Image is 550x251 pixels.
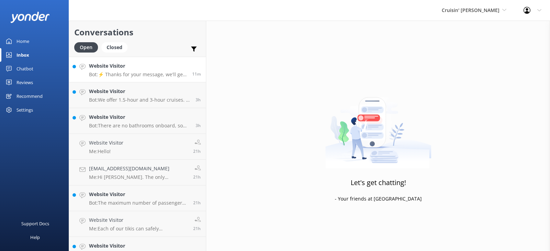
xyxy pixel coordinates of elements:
a: Closed [101,43,131,51]
div: Recommend [16,89,43,103]
p: Bot: We offer 1.5-hour and 3-hour cruises. If you want to extend your cruise, please call [PHONE_... [89,97,190,103]
img: artwork of a man stealing a conversation from at giant smartphone [325,83,431,169]
a: Website VisitorBot:There are no bathrooms onboard, so we recommend planning accordingly.3h [69,108,206,134]
div: Help [30,230,40,244]
span: Aug 31 2025 09:11am (UTC -05:00) America/Cancun [196,123,201,128]
h4: Website Visitor [89,62,187,70]
h4: Website Visitor [89,139,123,147]
p: Bot: The maximum number of passengers per trip is six. [89,200,188,206]
span: Aug 30 2025 03:41pm (UTC -05:00) America/Cancun [193,174,201,180]
p: Bot: There are no bathrooms onboard, so we recommend planning accordingly. [89,123,190,129]
a: [EMAIL_ADDRESS][DOMAIN_NAME]Me:Hi [PERSON_NAME]. The only availability for [DATE] will be at 9pm.... [69,160,206,185]
p: Bot: ⚡ Thanks for your message, we'll get back to you as soon as we can. You're also welcome to k... [89,71,187,78]
div: Reviews [16,76,33,89]
div: Closed [101,42,128,53]
p: - Your friends at [GEOGRAPHIC_DATA] [335,195,422,203]
h4: Website Visitor [89,113,190,121]
p: Me: Each of our tikis can safely accommodate six passengers. For group sizes 7-12, we offer a two... [89,226,188,232]
span: Aug 30 2025 03:40pm (UTC -05:00) America/Cancun [193,226,201,231]
p: Me: Hi [PERSON_NAME]. The only availability for [DATE] will be at 9pm. If interested, please give... [89,174,188,180]
span: Aug 30 2025 03:40pm (UTC -05:00) America/Cancun [193,200,201,206]
img: yonder-white-logo.png [10,12,50,23]
a: Website VisitorBot:⚡ Thanks for your message, we'll get back to you as soon as we can. You're als... [69,57,206,82]
h4: Website Visitor [89,191,188,198]
h4: Website Visitor [89,88,190,95]
a: Website VisitorBot:The maximum number of passengers per trip is six.21h [69,185,206,211]
div: Home [16,34,29,48]
h2: Conversations [74,26,201,39]
a: Website VisitorMe:Hello!21h [69,134,206,160]
a: Website VisitorBot:We offer 1.5-hour and 3-hour cruises. If you want to extend your cruise, pleas... [69,82,206,108]
span: Cruisin' [PERSON_NAME] [442,7,499,13]
div: Settings [16,103,33,117]
span: Aug 31 2025 12:47pm (UTC -05:00) America/Cancun [192,71,201,77]
h4: Website Visitor [89,242,191,250]
a: Website VisitorMe:Each of our tikis can safely accommodate six passengers. For group sizes 7-12, ... [69,211,206,237]
span: Aug 31 2025 09:11am (UTC -05:00) America/Cancun [196,97,201,103]
div: Open [74,42,98,53]
h4: [EMAIL_ADDRESS][DOMAIN_NAME] [89,165,188,172]
h3: Let's get chatting! [351,177,406,188]
p: Me: Hello! [89,148,123,155]
span: Aug 30 2025 03:41pm (UTC -05:00) America/Cancun [193,148,201,154]
div: Support Docs [21,217,49,230]
div: Inbox [16,48,29,62]
div: Chatbot [16,62,33,76]
a: Open [74,43,101,51]
h4: Website Visitor [89,216,188,224]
